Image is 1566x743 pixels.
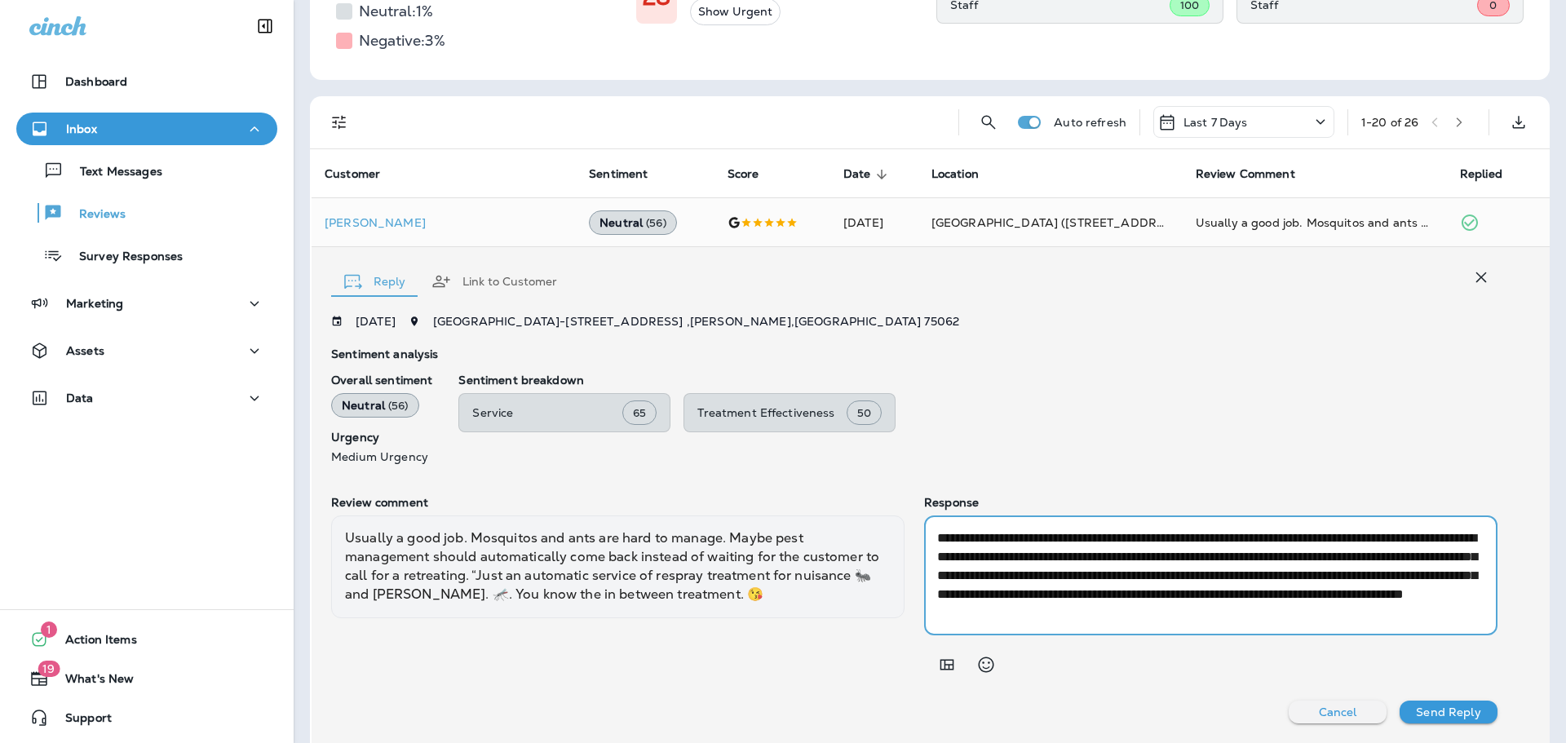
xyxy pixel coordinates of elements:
button: Inbox [16,113,277,145]
p: Overall sentiment [331,374,432,387]
p: Review comment [331,496,905,509]
button: Survey Responses [16,238,277,272]
button: Support [16,701,277,734]
div: Click to view Customer Drawer [325,216,563,229]
span: Review Comment [1196,167,1295,181]
p: Response [924,496,1497,509]
button: 19What's New [16,662,277,695]
span: Location [931,167,979,181]
span: Action Items [49,633,137,652]
td: [DATE] [830,198,918,247]
p: Reviews [63,207,126,223]
span: Sentiment [589,167,648,181]
span: Score [728,167,759,181]
button: Data [16,382,277,414]
span: Support [49,711,112,731]
span: [GEOGRAPHIC_DATA] ([STREET_ADDRESS]) [931,215,1188,230]
p: Dashboard [65,75,127,88]
button: Filters [323,106,356,139]
div: Neutral [331,393,419,418]
p: Survey Responses [63,250,183,265]
span: What's New [49,672,134,692]
span: Score [728,167,781,182]
p: [DATE] [356,315,396,328]
button: Add in a premade template [931,648,963,681]
span: Date [843,167,892,182]
p: Urgency [331,431,432,444]
button: Collapse Sidebar [242,10,288,42]
div: 1 - 20 of 26 [1361,116,1418,129]
button: Assets [16,334,277,367]
button: Send Reply [1400,701,1497,723]
button: Select an emoji [970,648,1002,681]
h5: Negative: 3 % [359,28,445,54]
p: Auto refresh [1054,116,1126,129]
p: Sentiment breakdown [458,374,1497,387]
span: 50 [857,406,871,420]
span: ( 56 ) [388,399,409,413]
button: Search Reviews [972,106,1005,139]
p: Treatment Effectiveness [697,406,847,419]
div: Neutral [589,210,677,235]
span: Location [931,167,1000,182]
button: 1Action Items [16,623,277,656]
button: Text Messages [16,153,277,188]
span: Replied [1460,167,1524,182]
span: 1 [41,621,57,638]
button: Cancel [1289,701,1387,723]
p: Cancel [1319,705,1357,719]
span: Customer [325,167,380,181]
span: Sentiment [589,167,669,182]
span: Review Comment [1196,167,1316,182]
p: Send Reply [1416,705,1480,719]
p: Last 7 Days [1183,116,1248,129]
button: Dashboard [16,65,277,98]
span: Date [843,167,871,181]
span: Replied [1460,167,1502,181]
button: Reply [331,252,418,311]
button: Export as CSV [1502,106,1535,139]
p: Marketing [66,297,123,310]
p: [PERSON_NAME] [325,216,563,229]
button: Link to Customer [418,252,570,311]
p: Sentiment analysis [331,347,1497,360]
span: [GEOGRAPHIC_DATA] - [STREET_ADDRESS] , [PERSON_NAME] , [GEOGRAPHIC_DATA] 75062 [433,314,959,329]
button: Reviews [16,196,277,230]
p: Medium Urgency [331,450,432,463]
p: Inbox [66,122,97,135]
p: Assets [66,344,104,357]
div: Usually a good job. Mosquitos and ants are hard to manage. Maybe pest management should automatic... [331,515,905,618]
button: Marketing [16,287,277,320]
p: Service [472,406,622,419]
p: Text Messages [64,165,162,180]
span: 19 [38,661,60,677]
span: 65 [633,406,646,420]
span: Customer [325,167,401,182]
p: Data [66,391,94,405]
span: ( 56 ) [646,216,666,230]
div: Usually a good job. Mosquitos and ants are hard to manage. Maybe pest management should automatic... [1196,214,1434,231]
